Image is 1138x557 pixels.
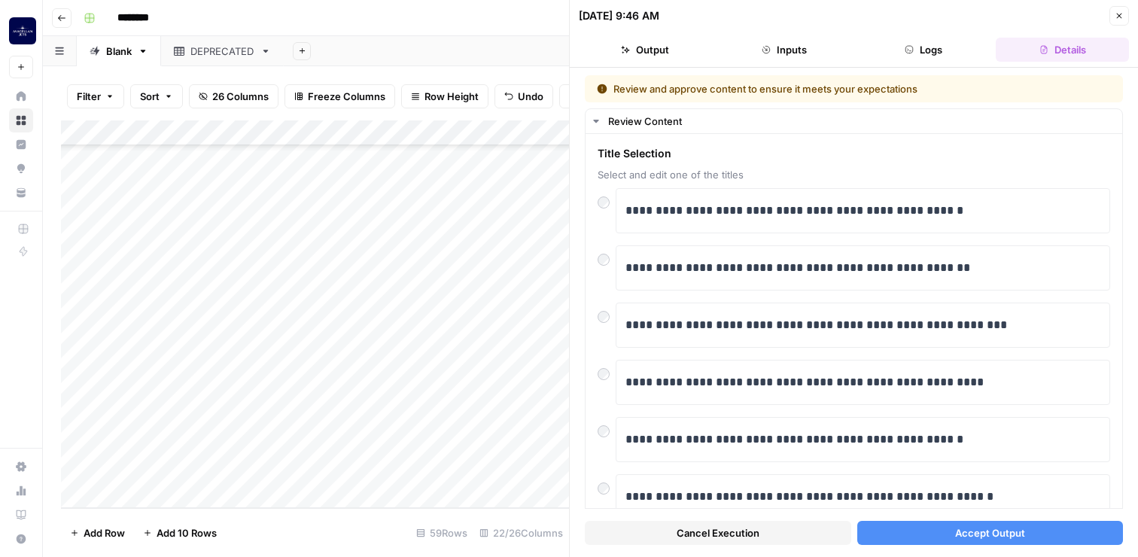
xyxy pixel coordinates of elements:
[134,521,226,545] button: Add 10 Rows
[106,44,132,59] div: Blank
[189,84,278,108] button: 26 Columns
[598,146,1110,161] span: Title Selection
[161,36,284,66] a: DEPRECATED
[9,12,33,50] button: Workspace: Magellan Jets
[996,38,1129,62] button: Details
[9,132,33,157] a: Insights
[9,17,36,44] img: Magellan Jets Logo
[67,84,124,108] button: Filter
[586,109,1122,133] button: Review Content
[9,181,33,205] a: Your Data
[857,38,990,62] button: Logs
[157,525,217,540] span: Add 10 Rows
[718,38,851,62] button: Inputs
[677,525,759,540] span: Cancel Execution
[9,157,33,181] a: Opportunities
[9,503,33,527] a: Learning Hub
[212,89,269,104] span: 26 Columns
[77,36,161,66] a: Blank
[9,84,33,108] a: Home
[424,89,479,104] span: Row Height
[9,527,33,551] button: Help + Support
[585,521,851,545] button: Cancel Execution
[494,84,553,108] button: Undo
[9,455,33,479] a: Settings
[401,84,488,108] button: Row Height
[955,525,1025,540] span: Accept Output
[84,525,125,540] span: Add Row
[579,8,659,23] div: [DATE] 9:46 AM
[598,167,1110,182] span: Select and edit one of the titles
[410,521,473,545] div: 59 Rows
[608,114,1113,129] div: Review Content
[61,521,134,545] button: Add Row
[190,44,254,59] div: DEPRECATED
[9,108,33,132] a: Browse
[77,89,101,104] span: Filter
[597,81,1015,96] div: Review and approve content to ensure it meets your expectations
[518,89,543,104] span: Undo
[130,84,183,108] button: Sort
[9,479,33,503] a: Usage
[140,89,160,104] span: Sort
[473,521,569,545] div: 22/26 Columns
[308,89,385,104] span: Freeze Columns
[857,521,1124,545] button: Accept Output
[284,84,395,108] button: Freeze Columns
[579,38,712,62] button: Output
